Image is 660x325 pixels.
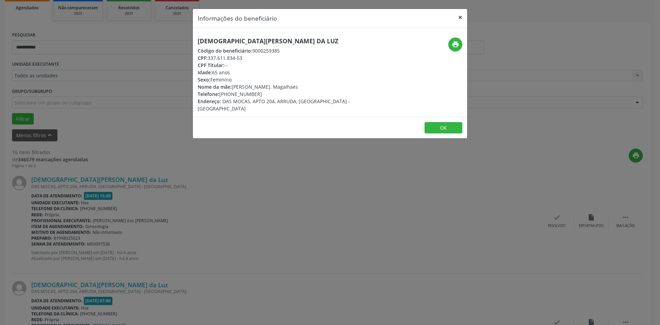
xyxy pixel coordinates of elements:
span: CPF: [198,55,208,61]
span: Código do beneficiário: [198,47,252,54]
div: 65 anos [198,69,371,76]
span: CPF Titular: [198,62,224,68]
span: Nome da mãe: [198,84,232,90]
h5: [DEMOGRAPHIC_DATA][PERSON_NAME] da Luz [198,37,371,45]
span: Endereço: [198,98,221,105]
button: OK [425,122,462,134]
span: Telefone: [198,91,219,97]
i: print [452,41,459,48]
button: Close [453,9,467,26]
span: Idade: [198,69,212,76]
h5: Informações do beneficiário [198,14,277,23]
span: DAS MOCAS, APTO 204, ARRUDA, [GEOGRAPHIC_DATA] - [GEOGRAPHIC_DATA] [198,98,350,112]
div: 337.611.834-53 [198,54,371,62]
div: [PERSON_NAME]. Magalhaes [198,83,371,90]
div: Feminino [198,76,371,83]
div: -- [198,62,371,69]
span: Sexo: [198,76,210,83]
div: 9000259385 [198,47,371,54]
div: [PHONE_NUMBER] [198,90,371,98]
button: print [448,37,462,52]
